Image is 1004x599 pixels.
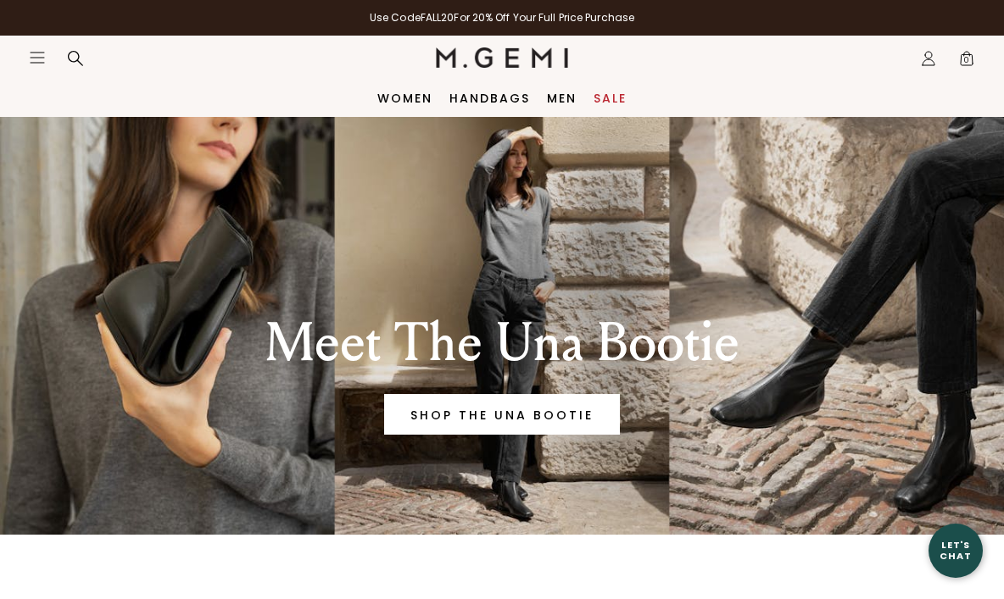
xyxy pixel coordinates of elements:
[29,49,46,66] button: Open site menu
[377,92,432,105] a: Women
[958,53,975,70] span: 0
[594,92,627,105] a: Sale
[384,394,620,435] a: Banner primary button
[449,92,530,105] a: Handbags
[187,313,817,374] div: Meet The Una Bootie
[421,10,455,25] strong: FALL20
[929,540,983,561] div: Let's Chat
[436,47,569,68] img: M.Gemi
[547,92,577,105] a: Men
